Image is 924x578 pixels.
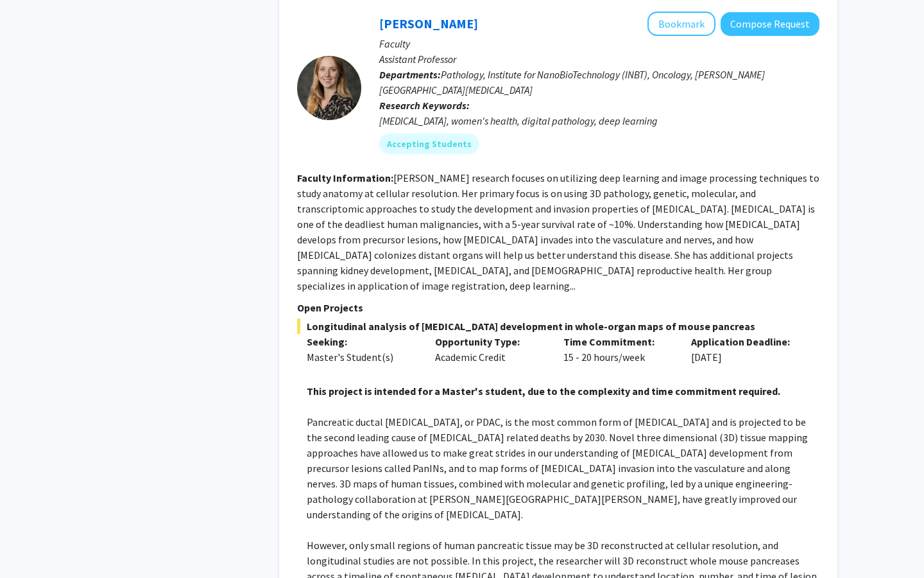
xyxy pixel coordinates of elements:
[435,334,544,349] p: Opportunity Type:
[379,134,479,154] mat-chip: Accepting Students
[297,319,819,334] span: Longitudinal analysis of [MEDICAL_DATA] development in whole-organ maps of mouse pancreas
[379,68,441,81] b: Departments:
[379,51,819,67] p: Assistant Professor
[721,12,819,36] button: Compose Request to Ashley Kiemen
[379,99,470,112] b: Research Keywords:
[691,334,800,349] p: Application Deadline:
[647,12,715,36] button: Add Ashley Kiemen to Bookmarks
[554,334,682,365] div: 15 - 20 hours/week
[379,68,765,96] span: Pathology, Institute for NanoBioTechnology (INBT), Oncology, [PERSON_NAME][GEOGRAPHIC_DATA][MEDIC...
[681,334,810,365] div: [DATE]
[379,113,819,128] div: [MEDICAL_DATA], women's health, digital pathology, deep learning
[379,36,819,51] p: Faculty
[563,334,672,349] p: Time Commitment:
[10,520,55,568] iframe: Chat
[379,15,478,31] a: [PERSON_NAME]
[307,334,416,349] p: Seeking:
[307,414,819,522] p: Pancreatic ductal [MEDICAL_DATA], or PDAC, is the most common form of [MEDICAL_DATA] and is proje...
[425,334,554,365] div: Academic Credit
[297,300,819,315] p: Open Projects
[307,349,416,365] div: Master's Student(s)
[307,385,780,398] strong: This project is intended for a Master's student, due to the complexity and time commitment required.
[297,171,819,292] fg-read-more: [PERSON_NAME] research focuses on utilizing deep learning and image processing techniques to stud...
[297,171,393,184] b: Faculty Information:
